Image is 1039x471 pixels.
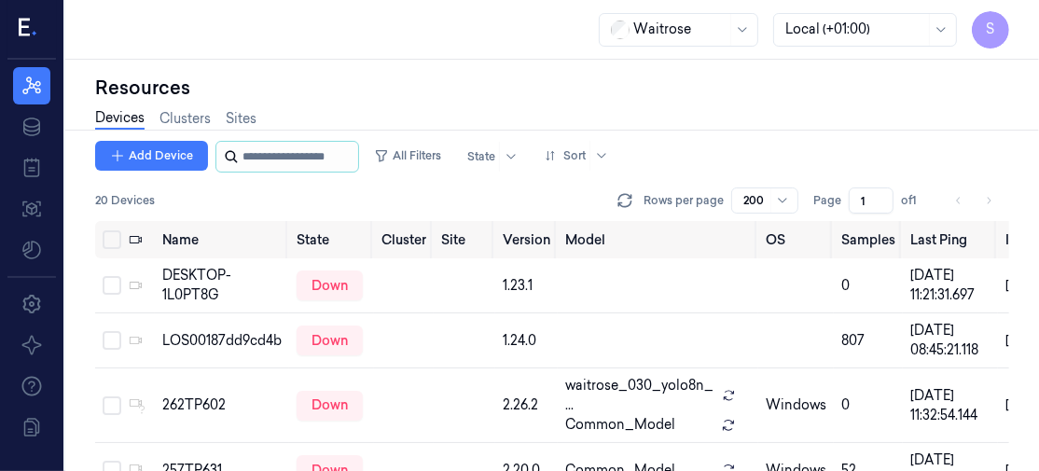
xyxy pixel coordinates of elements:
span: of 1 [901,192,931,209]
span: waitrose_030_yolo8n_ ... [565,376,714,415]
th: Version [495,221,558,258]
button: All Filters [367,141,449,171]
div: [DATE] 11:21:31.697 [910,266,991,305]
button: Add Device [95,141,208,171]
th: Site [434,221,495,258]
button: S [972,11,1009,48]
button: Select row [103,396,121,415]
div: down [297,391,363,421]
th: Model [558,221,758,258]
th: Last Ping [903,221,998,258]
div: 1.23.1 [503,276,550,296]
span: 20 Devices [95,192,155,209]
button: Select all [103,230,121,249]
div: [DATE] 08:45:21.118 [910,321,991,360]
th: OS [758,221,834,258]
p: Rows per page [644,192,724,209]
div: 2.26.2 [503,395,550,415]
th: Cluster [374,221,434,258]
a: Clusters [159,109,211,129]
div: [DATE] 11:32:54.144 [910,386,991,425]
span: Common_Model [565,415,675,435]
div: down [297,326,363,355]
th: Name [155,221,289,258]
button: Select row [103,331,121,350]
div: DESKTOP-1L0PT8G [162,266,282,305]
nav: pagination [946,187,1002,214]
div: LOS00187dd9cd4b [162,331,282,351]
a: Devices [95,108,145,130]
th: Samples [834,221,903,258]
th: State [289,221,374,258]
div: Resources [95,75,1009,101]
p: windows [766,395,826,415]
div: 0 [841,276,895,296]
div: 0 [841,395,895,415]
a: Sites [226,109,256,129]
button: Select row [103,276,121,295]
div: 807 [841,331,895,351]
div: 1.24.0 [503,331,550,351]
div: 262TP602 [162,395,282,415]
div: down [297,270,363,300]
span: Page [813,192,841,209]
